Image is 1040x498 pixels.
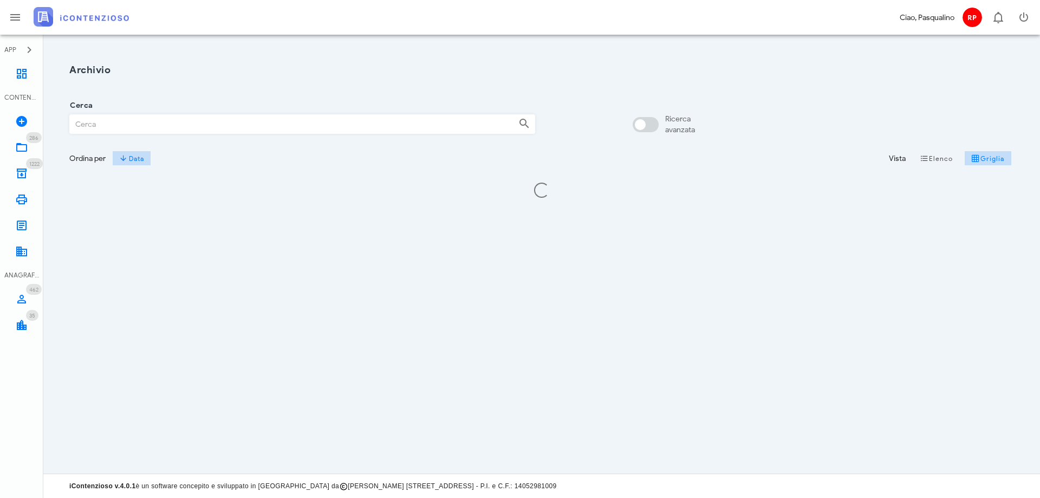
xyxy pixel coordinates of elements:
[965,151,1012,166] button: Griglia
[665,114,695,135] div: Ricerca avanzata
[26,310,38,321] span: Distintivo
[119,154,144,163] span: Data
[963,8,982,27] span: RP
[900,12,954,23] div: Ciao, Pasqualino
[912,151,960,166] button: Elenco
[112,151,151,166] button: Data
[29,160,40,167] span: 1222
[26,284,42,295] span: Distintivo
[889,153,906,164] div: Vista
[67,100,93,111] label: Cerca
[920,154,953,163] span: Elenco
[26,158,43,169] span: Distintivo
[985,4,1011,30] button: Distintivo
[34,7,129,27] img: logo-text-2x.png
[69,153,106,164] div: Ordina per
[29,286,38,293] span: 462
[70,115,510,133] input: Cerca
[971,154,1005,163] span: Griglia
[69,482,135,490] strong: iContenzioso v.4.0.1
[26,132,42,143] span: Distintivo
[4,93,39,102] div: CONTENZIOSO
[4,270,39,280] div: ANAGRAFICA
[29,134,38,141] span: 286
[29,312,35,319] span: 35
[69,63,1014,77] h1: Archivio
[959,4,985,30] button: RP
